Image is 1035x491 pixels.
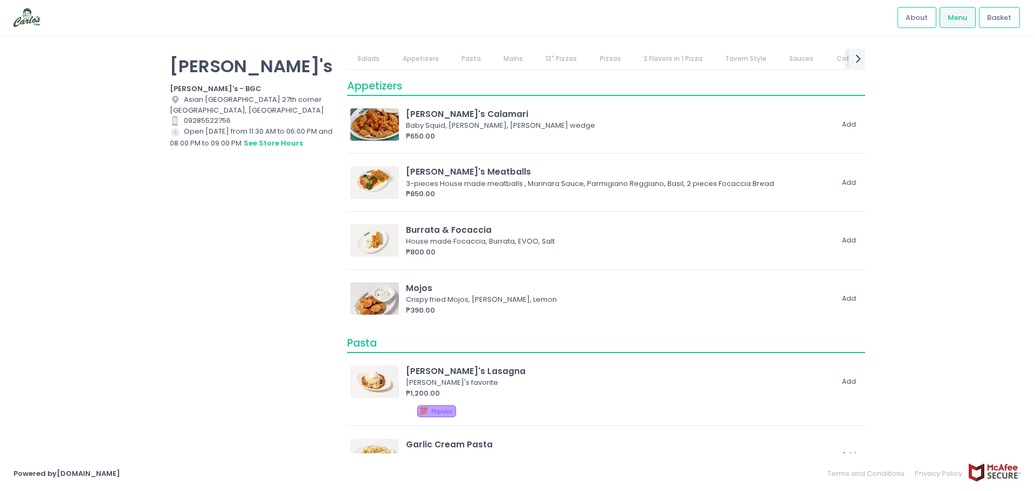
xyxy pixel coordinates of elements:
span: Appetizers [347,79,402,93]
div: ₱850.00 [406,189,832,199]
a: 12" Pizzas [535,49,588,69]
span: Menu [948,12,967,23]
img: Garlic Cream Pasta [350,439,399,471]
div: ₱650.00 [406,131,832,142]
div: Asian [GEOGRAPHIC_DATA] 27th corner [GEOGRAPHIC_DATA], [GEOGRAPHIC_DATA] [170,94,334,116]
span: Basket [987,12,1011,23]
div: ₱390.00 [406,305,832,316]
button: Add [836,446,862,464]
div: Mojos [406,282,832,294]
div: ₱1,200.00 [406,388,832,399]
div: Open [DATE] from 11:30 AM to 06:00 PM and 08:00 PM to 09:00 PM [170,126,334,149]
a: Mains [493,49,534,69]
div: 3-pieces House made meatballs , Marinara Sauce, Parmigiano Reggiano, Basil, 2 pieces Focaccia Bread [406,178,829,189]
img: Carlo's Calamari [350,108,399,141]
div: [PERSON_NAME]'s Meatballs [406,165,832,178]
b: [PERSON_NAME]'s - BGC [170,84,261,94]
div: Garlic Cream Pasta [406,438,832,451]
a: Appetizers [392,49,449,69]
button: see store hours [243,137,303,149]
img: Mojos [350,282,399,315]
button: Add [836,290,862,308]
div: House made Focaccia, Burrata, EVOO, Salt [406,236,829,247]
a: Pizzas [589,49,631,69]
button: Add [836,232,862,250]
a: Pasta [451,49,491,69]
a: Powered by[DOMAIN_NAME] [13,468,120,479]
span: Popular [431,407,453,416]
img: Carlo's Meatballs [350,167,399,199]
div: [PERSON_NAME]'s Calamari [406,108,832,120]
div: Baby Squid, [PERSON_NAME], [PERSON_NAME] wedge [406,120,829,131]
a: Coffee [826,49,871,69]
div: Crispy fried Mojos, [PERSON_NAME], Lemon [406,294,829,305]
div: 09285522756 [170,115,334,126]
div: Burrata & Focaccia [406,224,832,236]
span: About [906,12,928,23]
a: Sauces [779,49,824,69]
div: Tubi Pasta, House Cream, Roasted Garlic, Parmigiano Reggiano, Parsley [406,451,829,461]
div: ₱800.00 [406,247,832,258]
a: Terms and Conditions [827,463,910,484]
a: Salads [347,49,390,69]
button: Add [836,373,862,391]
span: 💯 [419,406,428,416]
img: mcafee-secure [968,463,1022,482]
img: logo [13,8,40,27]
a: Privacy Policy [910,463,968,484]
span: Pasta [347,336,377,350]
button: Add [836,116,862,134]
button: Add [836,174,862,191]
a: 2 Flavors in 1 Pizza [633,49,713,69]
a: Menu [940,7,976,27]
div: [PERSON_NAME]'s Lasagna [406,365,832,377]
p: [PERSON_NAME]'s [170,56,334,77]
a: About [898,7,936,27]
a: Tavern Style [715,49,777,69]
div: [PERSON_NAME]'s favorite [406,377,829,388]
img: Garfield's Lasagna [350,365,399,398]
img: Burrata & Focaccia [350,224,399,257]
